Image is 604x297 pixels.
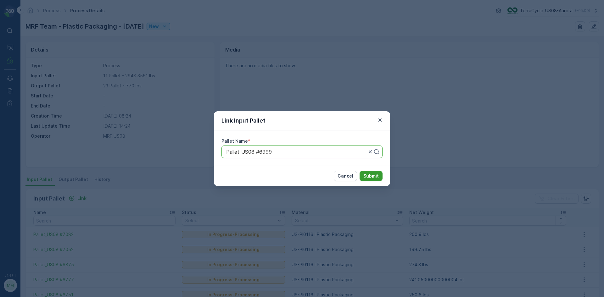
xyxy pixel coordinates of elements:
p: Cancel [338,173,353,179]
button: Submit [360,171,383,181]
p: Submit [363,173,379,179]
button: Cancel [334,171,357,181]
label: Pallet Name [221,138,248,144]
p: Link Input Pallet [221,116,266,125]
